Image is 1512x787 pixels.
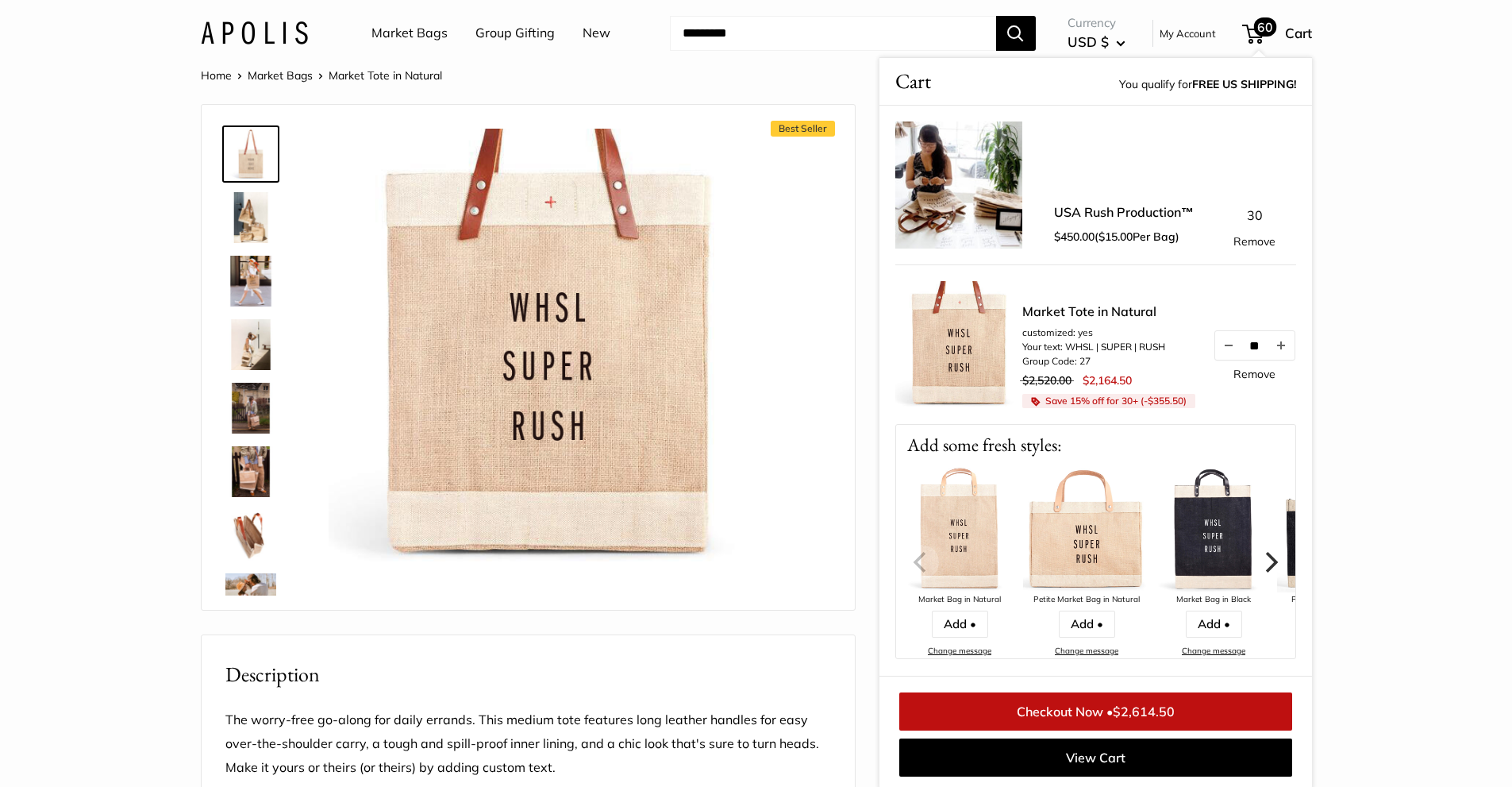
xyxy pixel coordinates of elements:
a: Home [201,68,232,83]
input: Quantity [1241,338,1267,352]
img: description_Make it yours with custom printed text. [895,281,1022,408]
li: customized: yes [1022,326,1195,340]
a: Market Tote in Natural [222,570,279,627]
a: description_Effortless style that elevates every moment [222,316,279,373]
span: Best Seller [771,121,835,137]
img: Market Tote in Natural [225,446,276,497]
a: 60 Cart [1244,21,1312,46]
div: Petite Market Bag in Black [1277,592,1404,608]
nav: Breadcrumb [201,65,442,86]
a: New [583,21,610,45]
div: Market Bag in Natural [896,592,1023,608]
span: $15.00 [1098,230,1133,244]
span: Cart [1285,25,1312,41]
span: $2,164.50 [1082,373,1131,388]
strong: FREE US SHIPPING! [1192,77,1296,91]
a: description_Make it yours with custom printed text. [222,125,279,183]
li: Group Code: 27 [1022,354,1195,368]
p: Add some fresh styles: [896,425,1295,465]
span: Cart [895,66,931,97]
div: Petite Market Bag in Natural [1023,592,1150,608]
span: $355.50 [1148,395,1183,407]
span: ( Per Bag) [1095,230,1179,244]
span: You qualify for [1119,74,1296,97]
a: Market Bags [248,68,313,83]
span: 60 [1253,17,1276,37]
a: Checkout Now •$2,614.50 [899,692,1292,731]
div: 30 [1213,204,1296,247]
a: Add • [931,611,987,638]
a: Change message [928,646,991,656]
button: Decrease quantity by 1 [1214,331,1241,360]
a: Market Tote in Natural [222,253,279,310]
img: description_Effortless style that elevates every moment [225,319,276,370]
button: Next [1252,545,1287,580]
a: USA Rush Production™ [1054,203,1194,222]
span: USD $ [1068,33,1109,50]
a: description_The Original Market bag in its 4 native styles [222,189,279,246]
img: Apolis [201,21,308,44]
input: Search... [670,16,996,51]
div: Market Bag in Black [1150,592,1277,608]
a: Change message [1182,646,1245,656]
span: Currency [1068,12,1125,34]
a: View Cart [899,739,1292,777]
a: Change message [1055,646,1118,656]
a: description_Water resistant inner liner. [222,507,279,564]
span: $2,520.00 [1022,373,1071,388]
img: Market Tote in Natural [225,383,276,434]
button: Search [996,16,1036,51]
img: Market Tote in Natural [225,256,276,307]
a: Market Tote in Natural [1022,302,1195,321]
a: Market Tote in Natural [222,380,279,437]
a: Add • [1185,611,1241,638]
img: description_Water resistant inner liner. [225,510,276,561]
a: My Account [1160,24,1216,43]
a: Remove [1233,236,1275,247]
a: Market Bags [371,21,448,45]
img: customizer-prod [329,129,767,567]
h2: Description [225,659,831,690]
span: Market Tote in Natural [329,68,442,83]
span: $2,614.50 [1113,704,1175,719]
span: $450.00 [1054,230,1095,244]
a: Market Tote in Natural [222,443,279,500]
p: The worry-free go-along for daily errands. This medium tote features long leather handles for eas... [225,708,831,780]
img: Market Tote in Natural [225,573,276,624]
a: Group Gifting [475,21,555,45]
li: Save 15% off for 30+ (- ) [1022,394,1195,408]
a: Remove [1233,368,1275,380]
a: Add • [1058,611,1114,638]
button: USD $ [1068,29,1125,55]
img: description_The Original Market bag in its 4 native styles [225,192,276,243]
button: Increase quantity by 1 [1267,331,1294,360]
li: Your text: WHSL | SUPER | RUSH [1022,340,1195,354]
img: description_Make it yours with custom printed text. [225,129,276,179]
